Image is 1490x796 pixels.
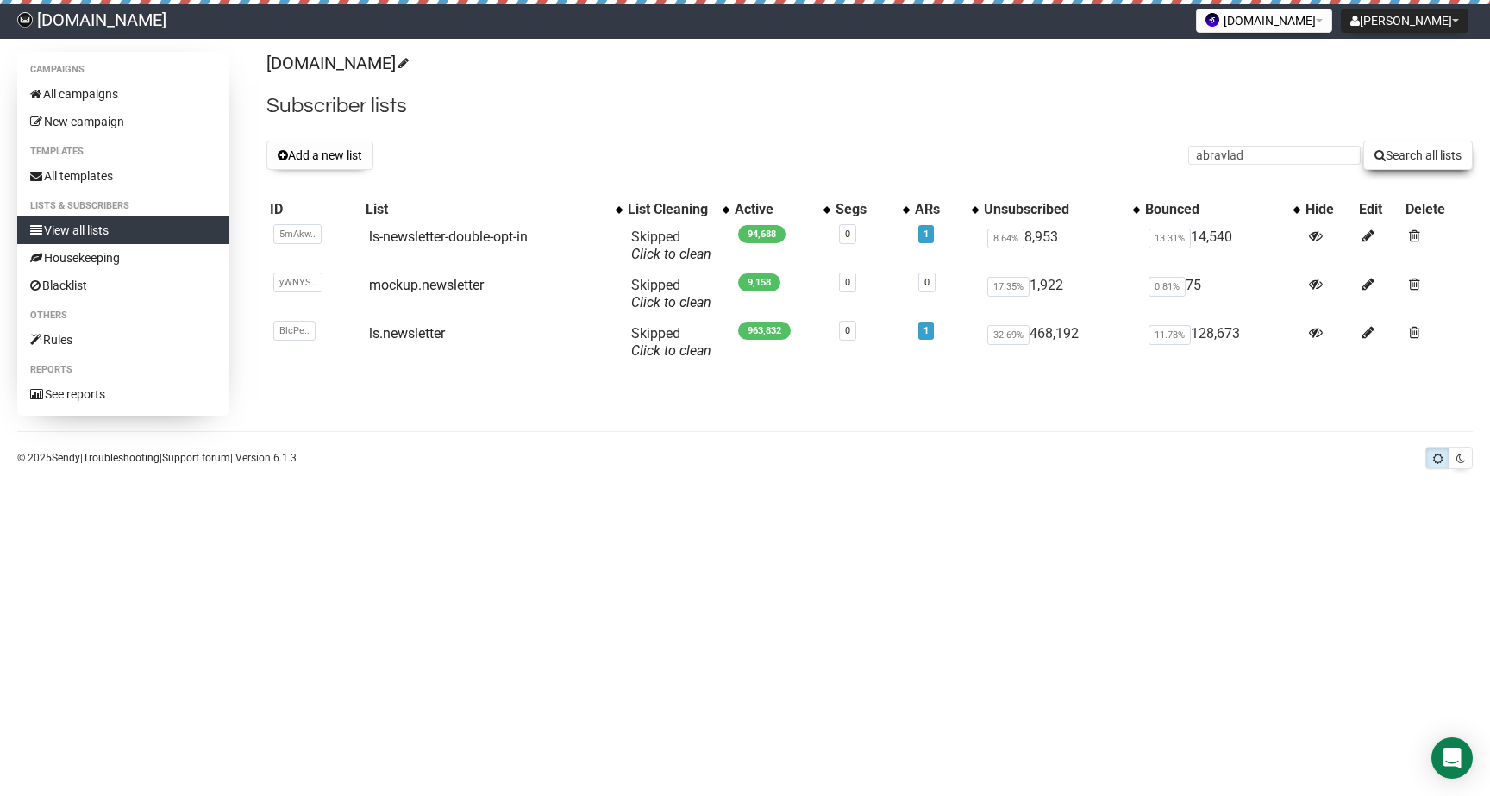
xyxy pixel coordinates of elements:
h2: Subscriber lists [266,91,1473,122]
p: © 2025 | | | Version 6.1.3 [17,448,297,467]
img: favicons [1205,13,1219,27]
a: 1 [923,325,929,336]
a: Click to clean [631,342,711,359]
a: Sendy [52,452,80,464]
button: [DOMAIN_NAME] [1196,9,1332,33]
button: Search all lists [1363,141,1473,170]
a: Click to clean [631,294,711,310]
button: [PERSON_NAME] [1341,9,1468,33]
div: List Cleaning [628,201,714,218]
span: 963,832 [738,322,791,340]
span: 17.35% [987,277,1030,297]
th: ID: No sort applied, sorting is disabled [266,197,362,222]
a: Rules [17,326,229,354]
th: Edit: No sort applied, sorting is disabled [1355,197,1401,222]
div: Active [735,201,815,218]
th: Active: No sort applied, activate to apply an ascending sort [731,197,832,222]
th: List: No sort applied, activate to apply an ascending sort [362,197,624,222]
span: 94,688 [738,225,786,243]
th: Unsubscribed: No sort applied, activate to apply an ascending sort [980,197,1142,222]
span: 9,158 [738,273,780,291]
div: Segs [836,201,893,218]
td: 128,673 [1142,318,1302,367]
a: 0 [924,277,930,288]
th: Bounced: No sort applied, activate to apply an ascending sort [1142,197,1302,222]
a: New campaign [17,108,229,135]
div: List [366,201,607,218]
a: Blacklist [17,272,229,299]
th: Segs: No sort applied, activate to apply an ascending sort [832,197,911,222]
th: ARs: No sort applied, activate to apply an ascending sort [911,197,981,222]
li: Others [17,305,229,326]
a: mockup.newsletter [369,277,484,293]
span: 0.81% [1149,277,1186,297]
img: 5aa0983338d3814e38312508327c3ce2 [17,12,33,28]
span: Skipped [631,325,711,359]
div: Open Intercom Messenger [1431,737,1473,779]
div: ARs [915,201,964,218]
th: List Cleaning: No sort applied, activate to apply an ascending sort [624,197,731,222]
a: ls.newsletter [369,325,445,342]
th: Delete: No sort applied, sorting is disabled [1402,197,1473,222]
span: 5mAkw.. [273,224,322,244]
td: 468,192 [980,318,1142,367]
span: 8.64% [987,229,1024,248]
span: Skipped [631,229,711,262]
td: 14,540 [1142,222,1302,270]
a: 0 [845,325,850,336]
td: 8,953 [980,222,1142,270]
a: Support forum [162,452,230,464]
div: Bounced [1145,201,1285,218]
th: Hide: No sort applied, sorting is disabled [1302,197,1355,222]
a: 1 [923,229,929,240]
span: Skipped [631,277,711,310]
div: Edit [1359,201,1398,218]
a: 0 [845,277,850,288]
a: All templates [17,162,229,190]
a: ls-newsletter-double-opt-in [369,229,528,245]
li: Reports [17,360,229,380]
span: 13.31% [1149,229,1191,248]
div: Unsubscribed [984,201,1124,218]
a: Housekeeping [17,244,229,272]
div: Delete [1405,201,1469,218]
div: Hide [1305,201,1352,218]
a: 0 [845,229,850,240]
li: Templates [17,141,229,162]
div: ID [270,201,359,218]
a: Troubleshooting [83,452,160,464]
td: 1,922 [980,270,1142,318]
span: yWNYS.. [273,273,322,292]
a: Click to clean [631,246,711,262]
span: 32.69% [987,325,1030,345]
button: Add a new list [266,141,373,170]
td: 75 [1142,270,1302,318]
a: View all lists [17,216,229,244]
span: BlcPe.. [273,321,316,341]
span: 11.78% [1149,325,1191,345]
a: All campaigns [17,80,229,108]
a: [DOMAIN_NAME] [266,53,406,73]
li: Lists & subscribers [17,196,229,216]
li: Campaigns [17,60,229,80]
a: See reports [17,380,229,408]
